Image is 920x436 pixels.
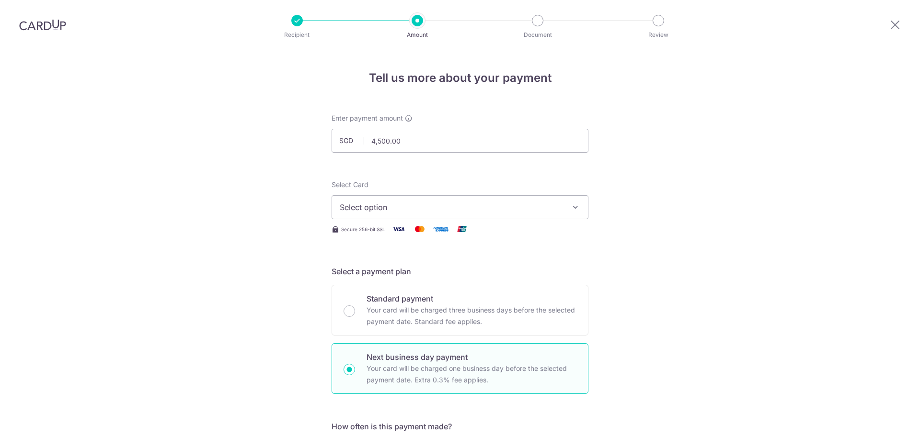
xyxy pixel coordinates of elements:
[332,421,588,432] h5: How often is this payment made?
[452,223,471,235] img: Union Pay
[332,69,588,87] h4: Tell us more about your payment
[332,113,403,123] span: Enter payment amount
[332,129,588,153] input: 0.00
[367,293,576,304] p: Standard payment
[389,223,408,235] img: Visa
[431,223,450,235] img: American Express
[262,30,333,40] p: Recipient
[502,30,573,40] p: Document
[410,223,429,235] img: Mastercard
[332,195,588,219] button: Select option
[332,266,588,277] h5: Select a payment plan
[367,363,576,386] p: Your card will be charged one business day before the selected payment date. Extra 0.3% fee applies.
[332,180,368,189] span: translation missing: en.payables.payment_networks.credit_card.summary.labels.select_card
[367,351,576,363] p: Next business day payment
[19,19,66,31] img: CardUp
[339,136,364,145] span: SGD
[341,225,385,233] span: Secure 256-bit SSL
[367,304,576,327] p: Your card will be charged three business days before the selected payment date. Standard fee appl...
[623,30,694,40] p: Review
[340,201,563,213] span: Select option
[382,30,453,40] p: Amount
